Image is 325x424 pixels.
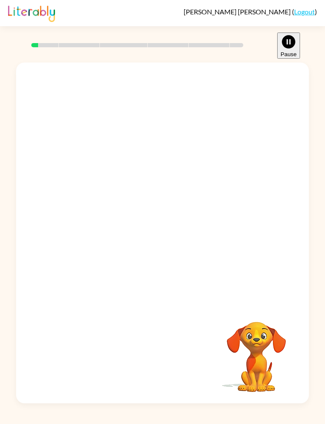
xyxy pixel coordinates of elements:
div: ( ) [184,8,317,16]
img: Literably [8,3,55,22]
span: [PERSON_NAME] [PERSON_NAME] [184,8,292,16]
a: Logout [294,8,315,16]
video: Your browser must support playing .mp4 files to use Literably. Please try using another browser. [214,309,299,393]
button: Pause [277,33,300,59]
